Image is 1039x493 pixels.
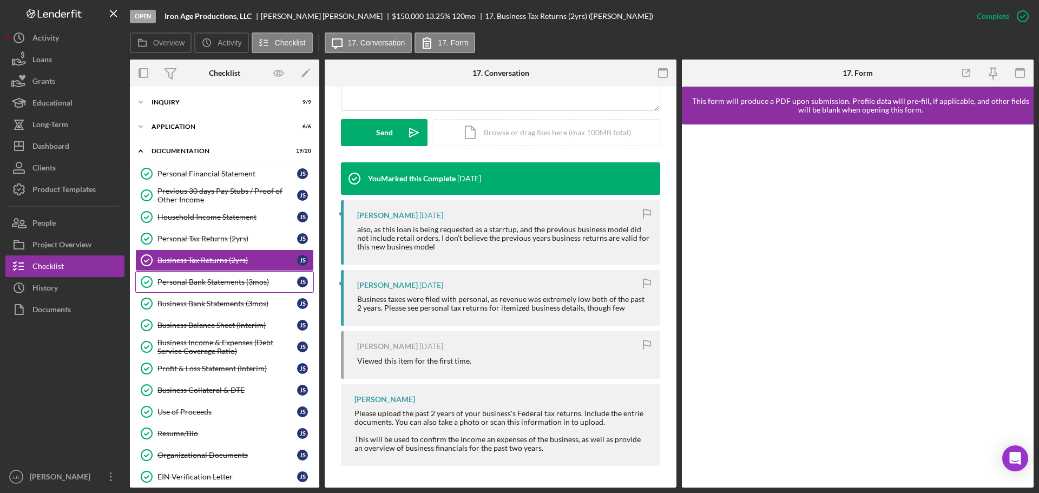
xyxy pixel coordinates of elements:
div: J S [297,320,308,331]
time: 2025-09-25 03:24 [457,174,481,183]
div: Please upload the past 2 years of your business's Federal tax returns. Include the entrie documen... [354,409,649,452]
div: 17. Business Tax Returns (2yrs) ([PERSON_NAME]) [485,12,653,21]
label: Overview [153,38,185,47]
div: Previous 30 days Pay Stubs / Proof of Other Income [157,187,297,204]
div: 17. Conversation [472,69,529,77]
a: Business Bank Statements (3mos)JS [135,293,314,314]
div: Business taxes were filed with personal, as revenue was extremely low both of the past 2 years. P... [357,295,649,312]
div: J S [297,406,308,417]
div: [PERSON_NAME] [357,342,418,351]
time: 2025-09-25 03:21 [419,281,443,290]
a: Personal Tax Returns (2yrs)JS [135,228,314,249]
div: J S [297,190,308,201]
span: $150,000 [392,11,424,21]
div: J S [297,277,308,287]
button: 17. Form [415,32,475,53]
label: 17. Conversation [348,38,405,47]
div: Complete [977,5,1009,27]
div: J S [297,341,308,352]
div: 13.25 % [425,12,450,21]
button: Send [341,119,428,146]
iframe: Lenderfit form [693,135,1024,477]
div: J S [297,168,308,179]
button: Activity [194,32,248,53]
div: [PERSON_NAME] [PERSON_NAME] [261,12,392,21]
div: J S [297,363,308,374]
label: Activity [218,38,241,47]
a: Business Income & Expenses (Debt Service Coverage Ratio)JS [135,336,314,358]
div: Personal Bank Statements (3mos) [157,278,297,286]
button: Complete [966,5,1034,27]
div: also, as this loan is being requested as a starrtup, and the previous business model did not incl... [357,225,649,251]
div: Checklist [209,69,240,77]
div: You Marked this Complete [368,174,456,183]
div: Resume/Bio [157,429,297,438]
button: Checklist [252,32,313,53]
div: [PERSON_NAME] [354,395,415,404]
div: J S [297,212,308,222]
div: J S [297,471,308,482]
a: Business Tax Returns (2yrs)JS [135,249,314,271]
a: EIN Verification LetterJS [135,466,314,488]
div: Personal Financial Statement [157,169,297,178]
div: J S [297,298,308,309]
div: Profit & Loss Statement (Interim) [157,364,297,373]
div: 9 / 9 [292,99,311,106]
a: Resume/BioJS [135,423,314,444]
div: Business Balance Sheet (Interim) [157,321,297,330]
div: Application [152,123,284,130]
a: Business Collateral & DTEJS [135,379,314,401]
div: Business Collateral & DTE [157,386,297,395]
div: Personal Tax Returns (2yrs) [157,234,297,243]
a: Organizational DocumentsJS [135,444,314,466]
div: J S [297,255,308,266]
label: 17. Form [438,38,468,47]
div: Organizational Documents [157,451,297,459]
a: Household Income StatementJS [135,206,314,228]
div: Documentation [152,148,284,154]
a: Profit & Loss Statement (Interim)JS [135,358,314,379]
div: 19 / 20 [292,148,311,154]
div: This form will produce a PDF upon submission. Profile data will pre-fill, if applicable, and othe... [687,97,1034,114]
div: J S [297,385,308,396]
a: Use of ProceedsJS [135,401,314,423]
div: 120 mo [452,12,476,21]
div: Business Income & Expenses (Debt Service Coverage Ratio) [157,338,297,356]
div: EIN Verification Letter [157,472,297,481]
div: Open Intercom Messenger [1002,445,1028,471]
time: 2025-09-25 03:23 [419,211,443,220]
a: Personal Bank Statements (3mos)JS [135,271,314,293]
b: Iron Age Productions, LLC [165,12,252,21]
div: 6 / 6 [292,123,311,130]
div: Open [130,10,156,23]
div: J S [297,233,308,244]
